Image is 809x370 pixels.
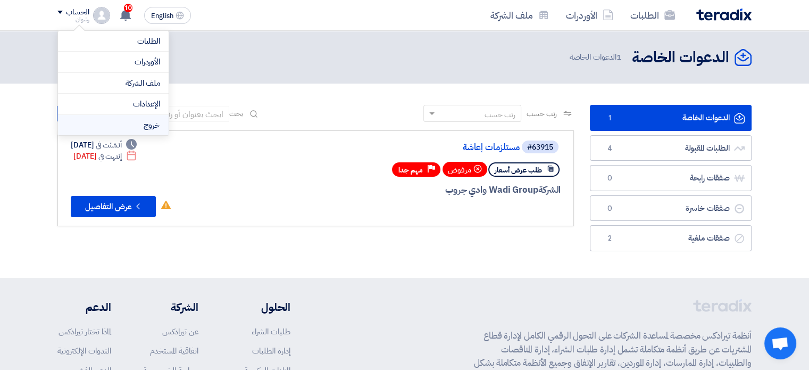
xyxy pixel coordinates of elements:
[66,77,160,89] a: ملف الشركة
[398,165,423,175] span: مهم جدا
[73,151,137,162] div: [DATE]
[632,47,729,68] h2: الدعوات الخاصة
[252,326,290,338] a: طلبات الشراء
[590,195,752,221] a: صفقات خاسرة0
[590,165,752,191] a: صفقات رابحة0
[603,173,616,184] span: 0
[71,196,156,217] button: عرض التفاصيل
[307,143,520,152] a: مستلزمات إعاشة
[590,135,752,161] a: الطلبات المقبولة4
[590,225,752,251] a: صفقات ملغية2
[527,108,557,119] span: رتب حسب
[66,8,89,17] div: الحساب
[66,56,160,68] a: الأوردرات
[66,98,160,110] a: الإعدادات
[96,139,121,151] span: أنشئت في
[764,327,796,359] div: دردشة مفتوحة
[495,165,542,175] span: طلب عرض أسعار
[485,109,515,120] div: رتب حسب
[229,108,243,119] span: بحث
[58,115,169,136] li: خروج
[603,233,616,244] span: 2
[538,183,561,196] span: الشركة
[252,345,290,357] a: إدارة الطلبات
[93,7,110,24] img: profile_test.png
[150,345,198,357] a: اتفاقية المستخدم
[143,299,198,315] li: الشركة
[230,299,290,315] li: الحلول
[98,151,121,162] span: إنتهت في
[57,299,111,315] li: الدعم
[151,12,173,20] span: English
[144,7,191,24] button: English
[482,3,557,28] a: ملف الشركة
[696,9,752,21] img: Teradix logo
[527,144,553,151] div: #63915
[162,326,198,338] a: عن تيرادكس
[59,326,111,338] a: لماذا تختار تيرادكس
[590,105,752,131] a: الدعوات الخاصة1
[71,139,137,151] div: [DATE]
[57,17,89,22] div: رشوان
[124,4,132,12] span: 10
[603,143,616,154] span: 4
[616,51,621,63] span: 1
[57,345,111,357] a: الندوات الإلكترونية
[622,3,683,28] a: الطلبات
[603,203,616,214] span: 0
[603,113,616,124] span: 1
[66,35,160,47] a: الطلبات
[305,183,561,197] div: Wadi Group وادي جروب
[557,3,622,28] a: الأوردرات
[569,51,623,63] span: الدعوات الخاصة
[443,162,487,177] div: مرفوض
